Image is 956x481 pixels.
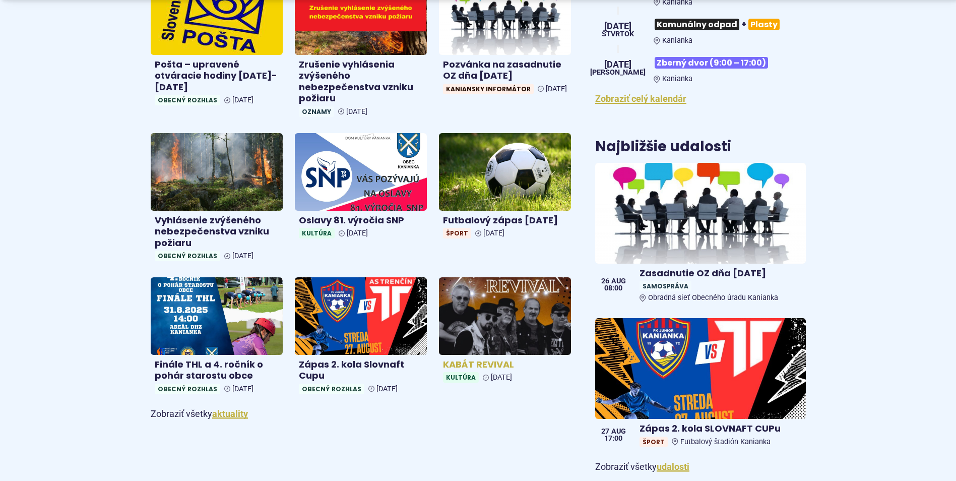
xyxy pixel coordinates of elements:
span: Obradná sieť Obecného úradu Kanianka [648,293,778,302]
h4: Finále THL a 4. ročník o pohár starostu obce [155,359,279,382]
a: Komunálny odpad+Plasty Kanianka [DATE] štvrtok [595,15,805,45]
h3: + [654,15,805,34]
span: [DATE] [232,96,253,104]
h4: Zrušenie vyhlásenia zvýšeného nebezpečenstva vzniku požiaru [299,59,423,104]
h4: Pozvánka na zasadnutie OZ dňa [DATE] [443,59,567,82]
span: Kultúra [443,372,479,383]
h4: Oslavy 81. výročia SNP [299,215,423,226]
span: Oznamy [299,106,334,117]
span: [DATE] [590,60,646,69]
h4: KABÁT REVIVAL [443,359,567,371]
span: [DATE] [232,385,253,393]
span: 26 [601,278,609,285]
span: [DATE] [602,22,634,31]
span: Šport [640,437,668,447]
span: [DATE] [232,252,253,260]
span: Obecný rozhlas [299,384,364,394]
a: Finále THL a 4. ročník o pohár starostu obce Obecný rozhlas [DATE] [151,277,283,398]
span: 08:00 [601,285,626,292]
span: Zberný dvor (9:00 – 17:00) [655,57,768,69]
p: Zobraziť všetky [151,406,571,422]
span: Obecný rozhlas [155,95,220,105]
a: KABÁT REVIVAL Kultúra [DATE] [439,277,571,387]
span: 27 [601,428,609,435]
a: Futbalový zápas [DATE] Šport [DATE] [439,133,571,243]
span: [DATE] [546,85,567,93]
span: 17:00 [601,435,626,442]
p: Zobraziť všetky [595,459,805,475]
span: [DATE] [347,229,368,237]
span: [DATE] [483,229,504,237]
span: Obecný rozhlas [155,251,220,261]
h4: Pošta – upravené otváracie hodiny [DATE]-[DATE] [155,59,279,93]
span: Samospráva [640,281,691,291]
a: Zobraziť všetky udalosti [657,461,689,472]
a: Zápas 2. kola SLOVNAFT CUPu ŠportFutbalový štadión Kanianka 27 aug 17:00 [595,318,805,451]
h4: Zasadnutie OZ dňa [DATE] [640,268,801,279]
a: Oslavy 81. výročia SNP Kultúra [DATE] [295,133,427,243]
span: aug [611,278,626,285]
span: [DATE] [376,385,398,393]
h4: Zápas 2. kola SLOVNAFT CUPu [640,423,801,435]
span: Kanianka [662,75,692,83]
h4: Futbalový zápas [DATE] [443,215,567,226]
span: Obecný rozhlas [155,384,220,394]
h4: Vyhlásenie zvýšeného nebezpečenstva vzniku požiaru [155,215,279,249]
span: Kultúra [299,228,335,238]
h4: Zápas 2. kola Slovnaft Cupu [299,359,423,382]
span: Kaniansky informátor [443,84,534,94]
span: aug [611,428,626,435]
span: Kanianka [662,36,692,45]
span: štvrtok [602,31,634,38]
h3: Najbližšie udalosti [595,139,731,155]
a: Zobraziť všetky aktuality [212,408,248,419]
span: Komunálny odpad [655,19,739,30]
span: Šport [443,228,471,238]
a: Zápas 2. kola Slovnaft Cupu Obecný rozhlas [DATE] [295,277,427,398]
a: Zberný dvor (9:00 – 17:00) Kanianka [DATE] [PERSON_NAME] [595,53,805,83]
a: Zasadnutie OZ dňa [DATE] SamosprávaObradná sieť Obecného úradu Kanianka 26 aug 08:00 [595,163,805,307]
span: [DATE] [491,373,512,382]
span: Plasty [748,19,780,30]
a: Zobraziť celý kalendár [595,93,686,104]
span: [PERSON_NAME] [590,69,646,76]
span: [DATE] [346,107,367,116]
span: Futbalový štadión Kanianka [680,438,771,446]
a: Vyhlásenie zvýšeného nebezpečenstva vzniku požiaru Obecný rozhlas [DATE] [151,133,283,265]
